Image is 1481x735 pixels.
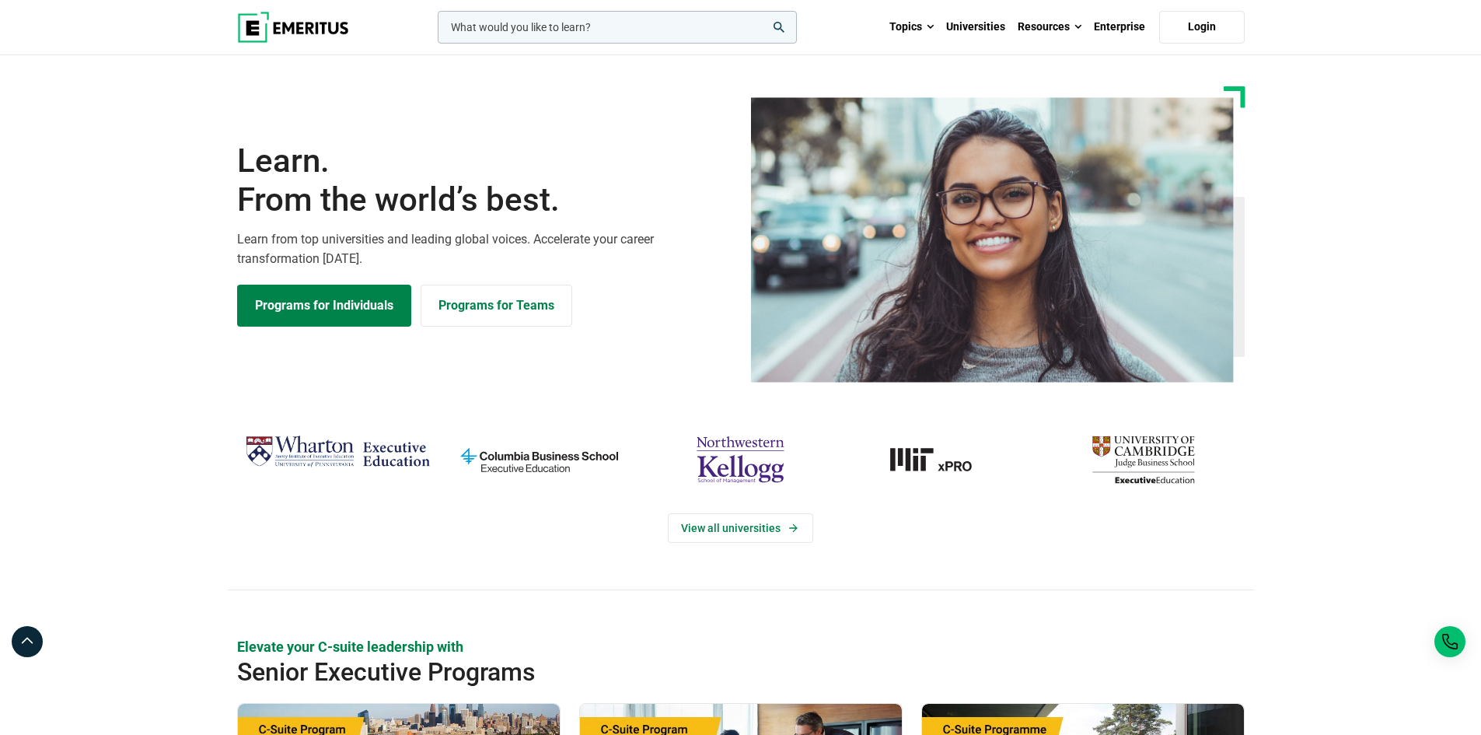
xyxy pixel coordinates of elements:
[751,97,1234,383] img: Learn from the world's best
[849,429,1035,490] img: MIT xPRO
[237,285,411,327] a: Explore Programs
[421,285,572,327] a: Explore for Business
[237,142,732,220] h1: Learn.
[245,429,431,475] img: Wharton Executive Education
[438,11,797,44] input: woocommerce-product-search-field-0
[237,229,732,269] p: Learn from top universities and leading global voices. Accelerate your career transformation [DATE].
[237,180,732,219] span: From the world’s best.
[446,429,632,490] img: columbia-business-school
[1050,429,1236,490] img: cambridge-judge-business-school
[648,429,833,490] img: northwestern-kellogg
[237,656,1144,688] h2: Senior Executive Programs
[668,513,813,543] a: View Universities
[849,429,1035,490] a: MIT-xPRO
[237,637,1245,656] p: Elevate your C-suite leadership with
[1159,11,1245,44] a: Login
